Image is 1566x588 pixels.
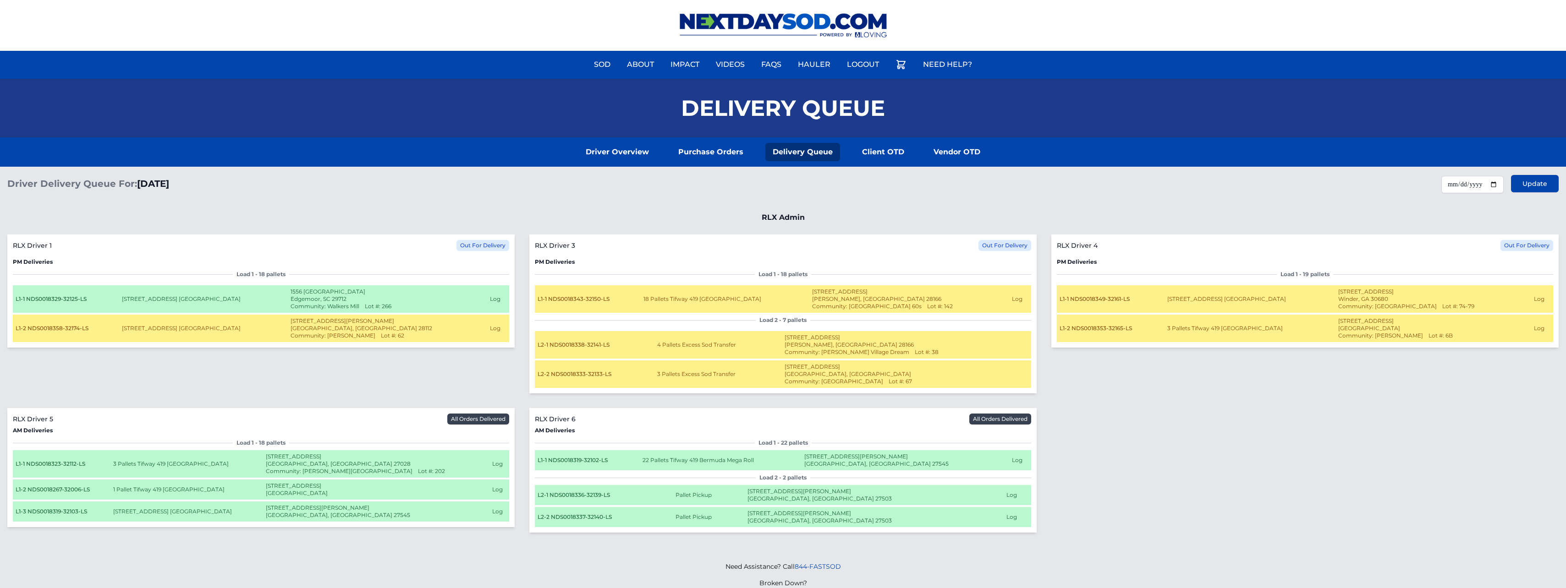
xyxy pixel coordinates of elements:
span: RLX Driver 5 [13,414,53,424]
span: PM Deliveries [535,258,575,266]
span: Community: [PERSON_NAME] [291,332,375,339]
span: RLX Driver 1 [13,241,52,250]
span: Load 1 - 19 pallets [1277,271,1333,278]
span: Lot #: 62 [381,332,404,339]
span: [STREET_ADDRESS] [GEOGRAPHIC_DATA] [122,295,241,302]
span: Lot #: 202 [418,468,445,475]
button: Update [1511,175,1559,192]
a: Sod [588,54,616,76]
span: AM Deliveries [13,427,53,434]
button: Log [490,325,500,332]
span: Community: [GEOGRAPHIC_DATA] [1338,303,1437,310]
span: Community: [PERSON_NAME] [1338,332,1423,339]
span: 22 Pallets Tifway 419 Bermuda Mega Roll [643,457,754,463]
span: PM Deliveries [13,258,53,266]
span: [STREET_ADDRESS] [PERSON_NAME], [GEOGRAPHIC_DATA] 28166 [785,334,914,348]
a: Vendor OTD [926,143,988,161]
span: [STREET_ADDRESS] [PERSON_NAME], [GEOGRAPHIC_DATA] 28166 [812,288,941,302]
span: [STREET_ADDRESS] Winder, GA 30680 [1338,288,1394,302]
button: Log [1534,295,1544,303]
span: AM Deliveries [535,427,575,434]
span: L1-2 NDS0018267-32006-LS [16,486,90,493]
span: [STREET_ADDRESS] [GEOGRAPHIC_DATA] [1338,317,1400,332]
a: Need Help? [918,54,978,76]
span: L1-1 NDS0018343-32150-LS [538,295,610,302]
span: Community: [PERSON_NAME][GEOGRAPHIC_DATA] [266,468,412,475]
span: [STREET_ADDRESS][PERSON_NAME] [GEOGRAPHIC_DATA], [GEOGRAPHIC_DATA] 27545 [804,453,949,467]
a: Logout [841,54,885,76]
span: RLX Driver 4 [1057,241,1098,250]
p: Need Assistance? Call [725,562,841,571]
span: Pallet Pickup [676,491,712,498]
span: Community: [GEOGRAPHIC_DATA] 60s [812,303,922,310]
span: [STREET_ADDRESS][PERSON_NAME] [GEOGRAPHIC_DATA], [GEOGRAPHIC_DATA] 27545 [266,504,410,518]
span: L1-2 NDS0018353-32165-LS [1060,325,1132,332]
span: [STREET_ADDRESS][PERSON_NAME] [GEOGRAPHIC_DATA], [GEOGRAPHIC_DATA] 27503 [747,510,892,524]
span: [STREET_ADDRESS] [GEOGRAPHIC_DATA] [266,482,328,496]
span: Update [1522,179,1547,188]
span: Out For Delivery [456,240,509,251]
span: Load 1 - 22 pallets [755,439,812,446]
button: Log [1012,295,1022,303]
a: Videos [710,54,750,76]
button: Log [490,295,500,303]
span: [STREET_ADDRESS] [GEOGRAPHIC_DATA], [GEOGRAPHIC_DATA] 27028 [266,453,411,467]
a: Purchase Orders [671,143,751,161]
a: Hauler [792,54,836,76]
button: Log [492,508,503,515]
button: Log [492,486,503,493]
button: Log [1534,325,1544,332]
span: Load 1 - 18 pallets [755,271,811,278]
span: Out For Delivery [1500,240,1553,251]
button: Log [492,460,503,468]
span: L1-1 NDS0018349-32161-LS [1060,295,1130,302]
span: [STREET_ADDRESS] [GEOGRAPHIC_DATA] [122,325,241,332]
span: L2-1 NDS0018338-32141-LS [538,341,610,348]
span: Driver Delivery Queue For: [7,178,137,189]
span: L2-1 NDS0018336-32139-LS [538,491,610,498]
span: 4 Pallets Excess Sod Transfer [657,341,736,348]
span: L1-1 NDS0018323-32112-LS [16,460,85,467]
span: 18 Pallets Tifway 419 [GEOGRAPHIC_DATA] [643,295,761,302]
h1: [DATE] [7,177,169,190]
span: RLX Driver 3 [535,241,575,250]
span: Community: [GEOGRAPHIC_DATA] [785,378,883,385]
button: Log [1012,457,1022,464]
span: L1-1 NDS0018319-32102-LS [538,457,608,463]
span: Lot #: 6B [1429,332,1453,339]
a: About [621,54,659,76]
a: Delivery Queue [765,143,840,161]
span: 3 Pallets Excess Sod Transfer [657,370,736,377]
span: [STREET_ADDRESS] [GEOGRAPHIC_DATA] [1167,295,1286,302]
a: FAQs [756,54,787,76]
span: Lot #: 38 [915,348,939,356]
h1: RLX Admin [7,212,1559,223]
span: [STREET_ADDRESS] [GEOGRAPHIC_DATA] [113,508,232,515]
span: L1-2 NDS0018358-32174-LS [16,325,88,332]
a: Client OTD [855,143,912,161]
span: Load 2 - 7 pallets [756,316,810,324]
span: 1 Pallet Tifway 419 [GEOGRAPHIC_DATA] [113,486,225,493]
span: Lot #: 142 [927,303,953,310]
span: Lot #: 67 [889,378,912,385]
span: RLX Driver 6 [535,414,576,424]
a: Impact [665,54,705,76]
button: Log [1006,491,1017,499]
h1: Delivery Queue [681,97,885,119]
span: [STREET_ADDRESS][PERSON_NAME] [GEOGRAPHIC_DATA], [GEOGRAPHIC_DATA] 28112 [291,317,432,332]
span: L2-2 NDS0018333-32133-LS [538,370,611,377]
span: 3 Pallets Tifway 419 [GEOGRAPHIC_DATA] [113,460,229,467]
span: Out For Delivery [978,240,1031,251]
span: All Orders Delivered [447,414,509,425]
a: Driver Overview [578,143,656,161]
span: 3 Pallets Tifway 419 [GEOGRAPHIC_DATA] [1167,325,1283,332]
a: 844-FASTSOD [795,562,841,571]
span: Lot #: 74-79 [1442,303,1474,310]
span: Load 2 - 2 pallets [756,474,810,481]
span: L1-3 NDS0018319-32103-LS [16,508,87,515]
span: PM Deliveries [1057,258,1097,266]
span: Load 1 - 18 pallets [233,439,289,446]
span: L2-2 NDS0018337-32140-LS [538,513,612,520]
span: [STREET_ADDRESS] [GEOGRAPHIC_DATA], [GEOGRAPHIC_DATA] [785,363,911,377]
span: Lot #: 266 [365,303,391,310]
